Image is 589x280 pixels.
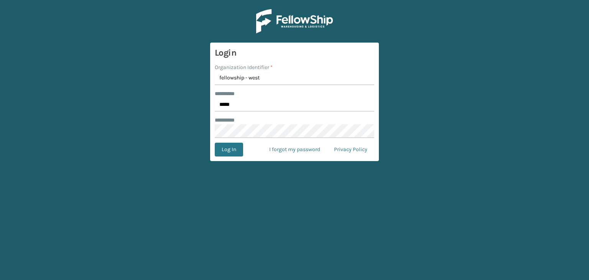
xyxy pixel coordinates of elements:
[215,143,243,156] button: Log In
[327,143,374,156] a: Privacy Policy
[215,63,273,71] label: Organization Identifier
[215,47,374,59] h3: Login
[262,143,327,156] a: I forgot my password
[256,9,333,33] img: Logo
